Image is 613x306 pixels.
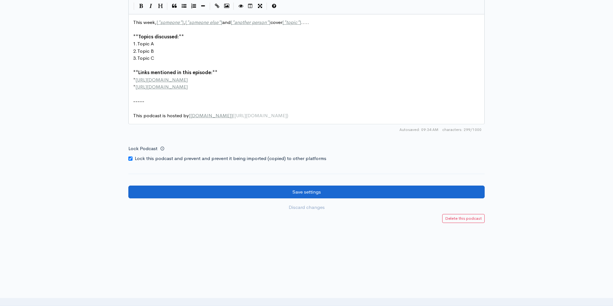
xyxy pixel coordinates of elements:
span: This week, , and cover ..... [133,19,309,25]
a: Delete this podcast [442,214,485,223]
button: Heading [155,2,165,11]
button: Generic List [179,2,189,11]
span: Topics discussed: [138,34,179,40]
span: 2. [133,48,137,54]
span: [ [189,112,190,119]
button: Italic [146,2,155,11]
button: Toggle Fullscreen [255,2,265,11]
span: [ [156,19,158,25]
span: Autosaved: 09:34 AM [399,127,438,133]
span: [ [185,19,187,25]
span: [ [282,19,284,25]
small: Delete this podcast [445,216,482,221]
i: | [233,3,234,10]
span: another person [234,19,267,25]
span: ] [269,19,270,25]
span: [DOMAIN_NAME] [190,112,231,119]
button: Insert Horizontal Line [198,2,208,11]
button: Markdown Guide [269,2,279,11]
a: Discard changes [128,201,485,214]
button: Toggle Preview [236,2,246,11]
button: Toggle Side by Side [246,2,255,11]
span: 3. [133,55,137,61]
span: ] [299,19,301,25]
span: someone else [189,19,218,25]
span: ] [182,19,184,25]
span: 1. [133,41,137,47]
button: Insert Image [222,2,231,11]
span: ] [231,112,233,119]
span: [URL][DOMAIN_NAME] [135,84,188,90]
span: ) [287,112,288,119]
button: Create Link [212,2,222,11]
span: Topic A [137,41,154,47]
span: ----- [133,98,144,104]
button: Numbered List [189,2,198,11]
span: someone [160,19,180,25]
span: [ [231,19,232,25]
button: Bold [136,2,146,11]
span: Topic B [137,48,154,54]
span: topic [286,19,297,25]
span: This podcast is hosted by [133,112,288,119]
span: 299/1000 [442,127,481,133]
label: Lock this podcast and prevent and prevent it being imported (copied) to other platforms [135,155,326,162]
span: Topic C [137,55,154,61]
input: Save settings [128,186,485,199]
i: | [167,3,168,10]
span: [URL][DOMAIN_NAME] [234,112,287,119]
span: [URL][DOMAIN_NAME] [135,77,188,83]
label: Lock Podcast [128,142,157,155]
span: ] [221,19,222,25]
span: Links mentioned in this episode: [138,69,212,75]
button: Quote [170,2,179,11]
span: ( [233,112,234,119]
